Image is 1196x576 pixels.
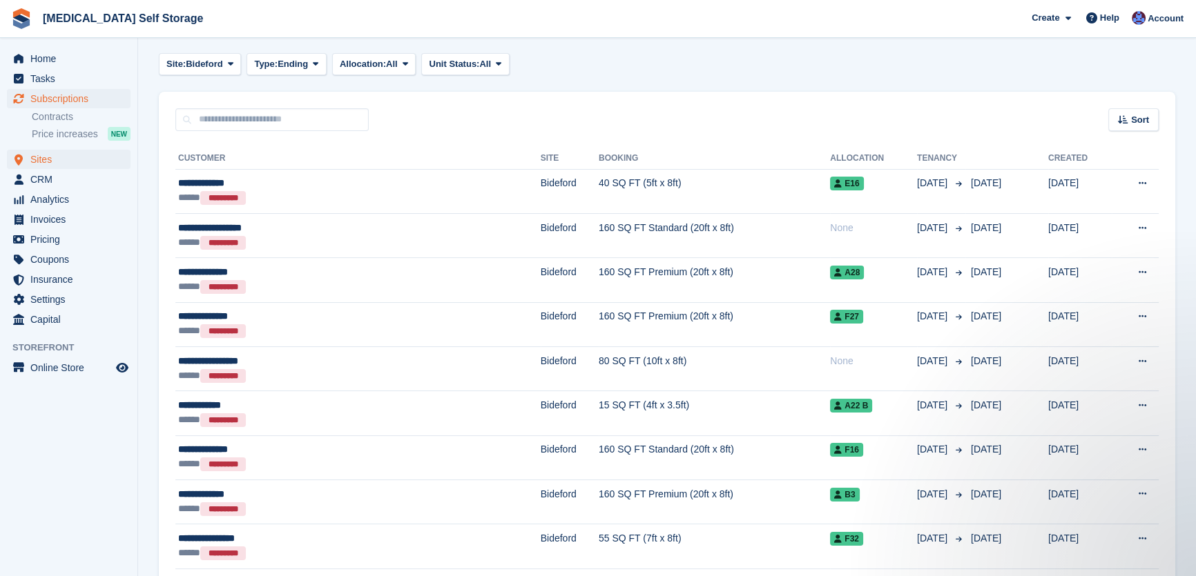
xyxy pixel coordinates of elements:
a: menu [7,150,131,169]
span: Bideford [186,57,222,71]
span: Home [30,49,113,68]
span: Create [1032,11,1059,25]
td: [DATE] [1048,524,1112,568]
span: [DATE] [917,398,950,413]
span: Allocation: [340,57,386,71]
td: [DATE] [1048,391,1112,435]
td: Bideford [541,346,599,390]
td: [DATE] [1048,479,1112,524]
div: NEW [108,127,131,141]
button: Allocation: All [332,53,416,76]
img: Helen Walker [1132,11,1146,25]
a: menu [7,69,131,88]
td: Bideford [541,435,599,479]
td: 15 SQ FT (4ft x 3.5ft) [599,391,830,435]
th: Site [541,148,599,170]
td: 160 SQ FT Standard (20ft x 8ft) [599,214,830,258]
span: [DATE] [917,442,950,457]
button: Unit Status: All [421,53,509,76]
td: Bideford [541,524,599,568]
span: [DATE] [971,444,1001,455]
span: Analytics [30,190,113,209]
td: [DATE] [1048,258,1112,302]
td: Bideford [541,169,599,213]
span: Unit Status: [429,57,479,71]
td: 160 SQ FT Premium (20ft x 8ft) [599,258,830,302]
span: Insurance [30,270,113,289]
a: menu [7,250,131,269]
div: None [830,354,917,368]
a: Contracts [32,110,131,123]
span: [DATE] [917,309,950,324]
a: menu [7,270,131,289]
span: Tasks [30,69,113,88]
a: menu [7,89,131,108]
span: [DATE] [971,355,1001,366]
span: [DATE] [971,222,1001,233]
span: Sort [1131,113,1149,127]
td: [DATE] [1048,435,1112,479]
span: [DATE] [971,488,1001,499]
span: Pricing [30,230,113,249]
span: Storefront [12,341,137,355]
a: menu [7,358,131,377]
th: Created [1048,148,1112,170]
span: [DATE] [971,399,1001,410]
td: [DATE] [1048,302,1112,346]
span: [DATE] [917,265,950,279]
span: [DATE] [917,176,950,190]
span: Coupons [30,250,113,269]
span: All [386,57,398,71]
span: Subscriptions [30,89,113,108]
span: [DATE] [971,310,1001,321]
a: menu [7,310,131,329]
span: A28 [830,266,864,279]
span: [DATE] [971,266,1001,277]
td: 160 SQ FT Premium (20ft x 8ft) [599,302,830,346]
a: menu [7,190,131,209]
th: Booking [599,148,830,170]
span: F27 [830,310,863,324]
td: Bideford [541,479,599,524]
span: F16 [830,443,863,457]
td: 40 SQ FT (5ft x 8ft) [599,169,830,213]
td: [DATE] [1048,214,1112,258]
a: Preview store [114,359,131,376]
button: Site: Bideford [159,53,241,76]
div: None [830,221,917,235]
td: Bideford [541,391,599,435]
a: menu [7,230,131,249]
span: A22 b [830,399,872,413]
td: 160 SQ FT Standard (20ft x 8ft) [599,435,830,479]
a: menu [7,170,131,189]
span: All [479,57,491,71]
span: [DATE] [917,531,950,546]
span: [DATE] [971,533,1001,544]
span: Invoices [30,210,113,229]
span: CRM [30,170,113,189]
a: menu [7,290,131,309]
span: [DATE] [917,354,950,368]
span: [DATE] [917,487,950,501]
span: Type: [254,57,278,71]
span: Online Store [30,358,113,377]
img: stora-icon-8386f47178a22dfd0bd8f6a31ec36ba5ce8667c1dd55bd0f319d3a0aa187defe.svg [11,8,32,29]
td: 55 SQ FT (7ft x 8ft) [599,524,830,568]
td: Bideford [541,302,599,346]
span: Account [1148,12,1184,26]
a: menu [7,49,131,68]
span: Settings [30,290,113,309]
span: [DATE] [917,221,950,235]
td: 160 SQ FT Premium (20ft x 8ft) [599,479,830,524]
span: Capital [30,310,113,329]
span: [DATE] [971,177,1001,188]
span: Sites [30,150,113,169]
span: F32 [830,532,863,546]
td: [DATE] [1048,169,1112,213]
th: Customer [175,148,541,170]
a: menu [7,210,131,229]
span: B3 [830,488,859,501]
td: Bideford [541,214,599,258]
span: Site: [166,57,186,71]
a: [MEDICAL_DATA] Self Storage [37,7,209,30]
